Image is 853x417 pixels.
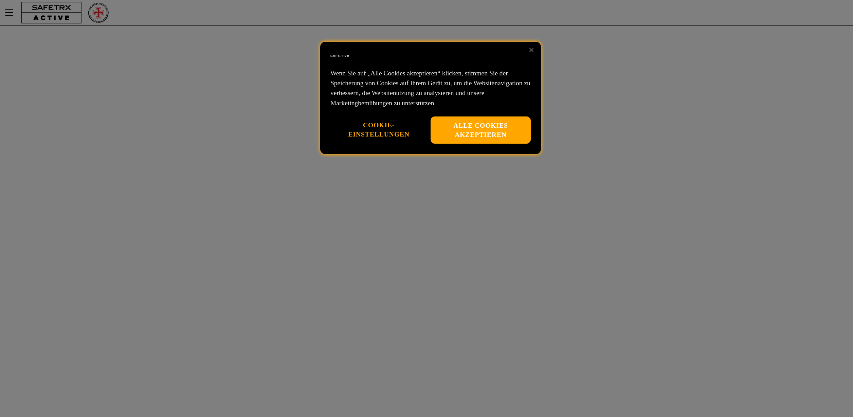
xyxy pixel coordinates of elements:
button: Alle Cookies akzeptieren [431,116,531,144]
div: Datenschutz [320,42,541,155]
button: Cookie-Einstellungen [334,116,424,143]
p: Wenn Sie auf „Alle Cookies akzeptieren“ klicken, stimmen Sie der Speicherung von Cookies auf Ihre... [330,68,531,108]
button: Schließen [524,42,539,57]
img: Firmenlogo [329,45,350,67]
